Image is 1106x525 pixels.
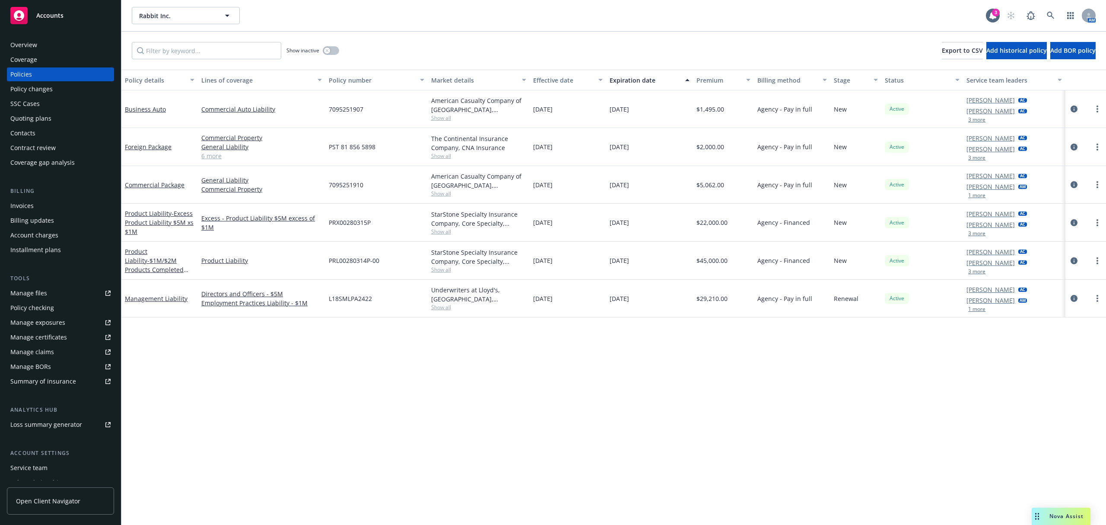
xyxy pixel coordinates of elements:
a: Directors and Officers - $5M [201,289,322,298]
div: Installment plans [10,243,61,257]
span: 7095251907 [329,105,363,114]
a: [PERSON_NAME] [966,247,1015,256]
span: [DATE] [610,218,629,227]
div: Account settings [7,449,114,458]
button: 1 more [968,307,985,312]
span: [DATE] [533,218,553,227]
input: Filter by keyword... [132,42,281,59]
span: [DATE] [610,294,629,303]
span: [DATE] [533,142,553,151]
a: Report a Bug [1022,7,1039,24]
a: more [1092,218,1103,228]
button: Expiration date [606,70,693,90]
a: Billing updates [7,214,114,227]
a: Business Auto [125,105,166,113]
a: Manage BORs [7,360,114,374]
span: Agency - Pay in full [757,294,812,303]
a: [PERSON_NAME] [966,96,1015,105]
a: Product Liability [125,209,194,236]
a: circleInformation [1069,142,1079,152]
span: PST 81 856 5898 [329,142,375,151]
a: Manage files [7,286,114,300]
div: Expiration date [610,76,680,85]
span: Active [888,181,906,189]
div: Policies [10,67,32,81]
button: Export to CSV [942,42,983,59]
a: Product Liability [125,247,184,283]
span: Show all [431,190,526,197]
span: Accounts [36,12,64,19]
a: Summary of insurance [7,375,114,388]
a: Commercial Auto Liability [201,105,322,114]
span: PRL00280314P-00 [329,256,379,265]
a: more [1092,104,1103,114]
a: Excess - Product Liability $5M excess of $1M [201,214,322,232]
span: Show all [431,228,526,235]
span: Agency - Pay in full [757,180,812,189]
a: Manage exposures [7,316,114,330]
div: StarStone Specialty Insurance Company, Core Specialty, Amwins [431,248,526,266]
a: [PERSON_NAME] [966,296,1015,305]
div: American Casualty Company of [GEOGRAPHIC_DATA], [US_STATE], CNA Insurance [431,172,526,190]
div: Stage [834,76,868,85]
div: Coverage gap analysis [10,156,75,170]
div: StarStone Specialty Insurance Company, Core Specialty, Amwins [431,210,526,228]
a: circleInformation [1069,293,1079,304]
a: Manage certificates [7,330,114,344]
div: Underwriters at Lloyd's, [GEOGRAPHIC_DATA], [PERSON_NAME] of [GEOGRAPHIC_DATA], RT Specialty Insu... [431,285,526,304]
a: Commercial Property [201,133,322,142]
span: Active [888,143,906,151]
div: Invoices [10,199,34,213]
button: Rabbit Inc. [132,7,240,24]
span: Agency - Pay in full [757,105,812,114]
span: Open Client Navigator [16,496,80,506]
span: New [834,218,847,227]
a: more [1092,179,1103,190]
div: Tools [7,274,114,283]
a: Commercial Package [125,181,184,189]
div: Effective date [533,76,593,85]
span: [DATE] [610,105,629,114]
span: Rabbit Inc. [139,11,214,20]
a: Contract review [7,141,114,155]
a: SSC Cases [7,97,114,111]
a: Sales relationships [7,476,114,490]
button: Premium [693,70,754,90]
span: Agency - Financed [757,256,810,265]
span: $29,210.00 [696,294,728,303]
div: Analytics hub [7,406,114,414]
span: Add BOR policy [1050,46,1096,54]
div: Manage certificates [10,330,67,344]
button: Service team leaders [963,70,1065,90]
div: Contacts [10,126,35,140]
a: Account charges [7,228,114,242]
span: $45,000.00 [696,256,728,265]
button: Effective date [530,70,606,90]
div: Coverage [10,53,37,67]
div: Policy details [125,76,185,85]
a: circleInformation [1069,256,1079,266]
span: New [834,105,847,114]
a: circleInformation [1069,179,1079,190]
span: Active [888,219,906,227]
span: Nova Assist [1049,512,1084,520]
div: Billing [7,187,114,195]
span: Show all [431,304,526,311]
div: Policy checking [10,301,54,315]
a: Product Liability [201,256,322,265]
div: American Casualty Company of [GEOGRAPHIC_DATA], [US_STATE], CNA Insurance [431,96,526,114]
a: Invoices [7,199,114,213]
button: Status [881,70,963,90]
span: Agency - Pay in full [757,142,812,151]
button: Stage [830,70,881,90]
button: 3 more [968,117,985,122]
span: [DATE] [533,180,553,189]
span: [DATE] [533,294,553,303]
div: Manage exposures [10,316,65,330]
span: Active [888,105,906,113]
div: Policy number [329,76,414,85]
a: Coverage [7,53,114,67]
a: Quoting plans [7,112,114,125]
a: [PERSON_NAME] [966,209,1015,218]
div: Service team [10,461,48,475]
